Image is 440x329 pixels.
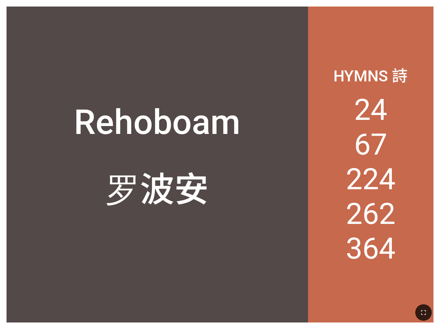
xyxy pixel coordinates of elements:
[354,127,387,162] li: 67
[346,162,395,196] li: 224
[346,196,395,231] li: 262
[333,63,408,86] p: Hymns 詩
[74,102,240,142] div: Rehoboam
[106,162,209,214] div: 罗波安
[346,231,395,266] li: 364
[354,92,387,127] li: 24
